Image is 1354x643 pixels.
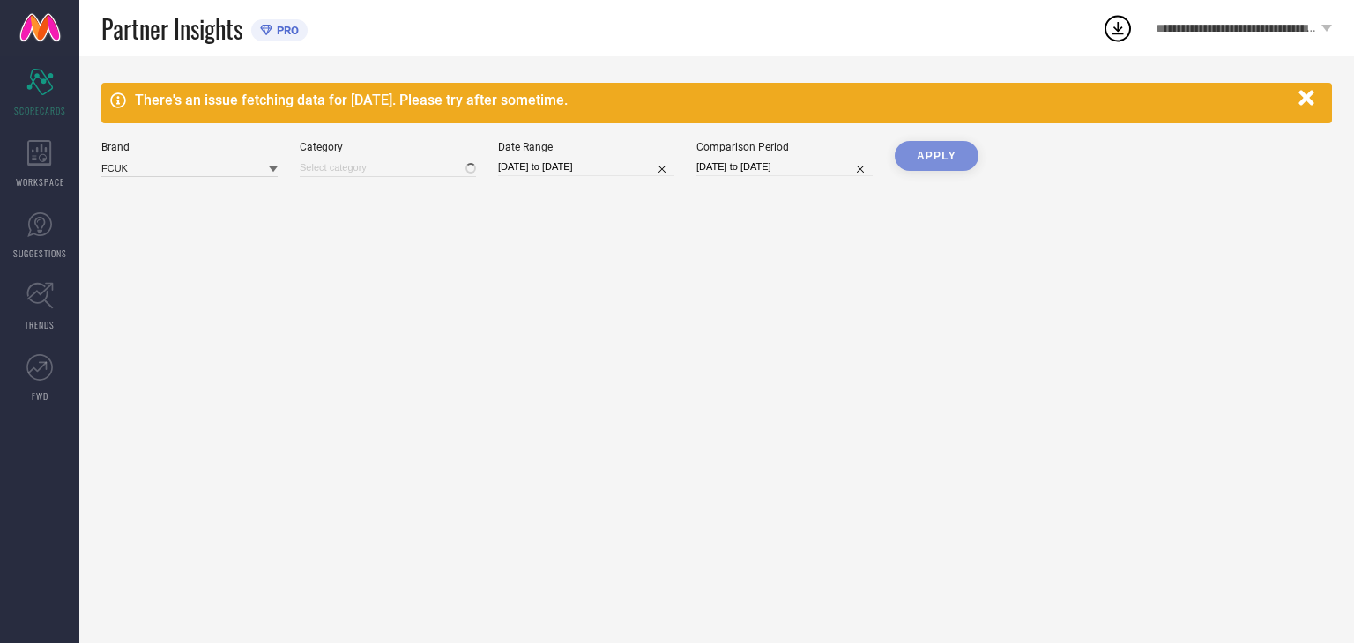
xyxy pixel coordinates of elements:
[300,141,476,153] div: Category
[16,175,64,188] span: WORKSPACE
[101,11,242,47] span: Partner Insights
[498,141,674,153] div: Date Range
[101,141,278,153] div: Brand
[696,141,873,153] div: Comparison Period
[272,24,299,37] span: PRO
[1102,12,1134,44] div: Open download list
[13,247,67,260] span: SUGGESTIONS
[135,92,1290,108] div: There's an issue fetching data for [DATE]. Please try after sometime.
[14,104,66,117] span: SCORECARDS
[498,158,674,176] input: Select date range
[25,318,55,331] span: TRENDS
[32,389,48,403] span: FWD
[696,158,873,176] input: Select comparison period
